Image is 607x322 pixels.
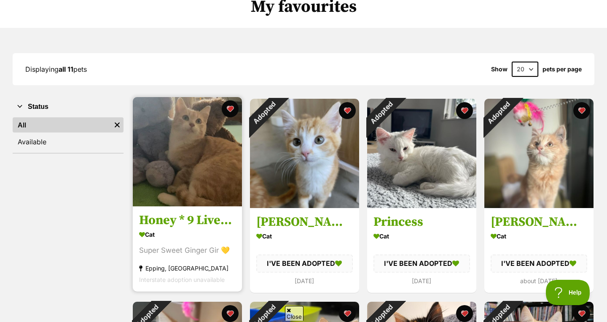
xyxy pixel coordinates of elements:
[13,101,124,112] button: Status
[339,102,356,119] button: favourite
[256,214,353,230] h3: [PERSON_NAME]
[139,276,225,284] span: Interstate adoption unavailable
[543,66,582,73] label: pets per page
[139,229,236,241] div: Cat
[491,230,587,243] div: Cat
[222,305,239,322] button: favourite
[250,99,359,208] img: Mindy
[573,305,590,322] button: favourite
[256,230,353,243] div: Cat
[491,275,587,287] div: about [DATE]
[367,99,476,208] img: Princess
[491,66,508,73] span: Show
[473,88,524,138] div: Adopted
[111,117,124,133] a: Remove filter
[491,255,587,273] div: I'VE BEEN ADOPTED
[13,116,124,153] div: Status
[133,206,242,292] a: Honey * 9 Lives Project Rescue* Cat Super Sweet Ginger Gir 💛 Epping, [GEOGRAPHIC_DATA] Interstate...
[456,102,473,119] button: favourite
[484,99,594,208] img: Cleo - Located in Kensington
[484,201,594,210] a: Adopted
[373,214,470,230] h3: Princess
[139,263,236,274] div: Epping, [GEOGRAPHIC_DATA]
[339,305,356,322] button: favourite
[139,213,236,229] h3: Honey * 9 Lives Project Rescue*
[250,208,359,293] a: [PERSON_NAME] Cat I'VE BEEN ADOPTED [DATE] favourite
[573,102,590,119] button: favourite
[484,208,594,293] a: [PERSON_NAME] - Located in [GEOGRAPHIC_DATA] Cat I'VE BEEN ADOPTED about [DATE] favourite
[373,275,470,287] div: [DATE]
[25,65,87,73] span: Displaying pets
[367,208,476,293] a: Princess Cat I'VE BEEN ADOPTED [DATE] favourite
[367,201,476,210] a: Adopted
[285,306,303,321] span: Close
[256,255,353,273] div: I'VE BEEN ADOPTED
[491,214,587,230] h3: [PERSON_NAME] - Located in [GEOGRAPHIC_DATA]
[250,201,359,210] a: Adopted
[373,255,470,273] div: I'VE BEEN ADOPTED
[546,280,590,305] iframe: Help Scout Beacon - Open
[133,97,242,206] img: Honey * 9 Lives Project Rescue*
[13,117,111,133] a: All
[456,305,473,322] button: favourite
[222,100,239,117] button: favourite
[256,275,353,287] div: [DATE]
[13,134,124,149] a: Available
[239,88,289,138] div: Adopted
[139,245,236,257] div: Super Sweet Ginger Gir 💛
[356,88,406,138] div: Adopted
[59,65,73,73] strong: all 11
[373,230,470,243] div: Cat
